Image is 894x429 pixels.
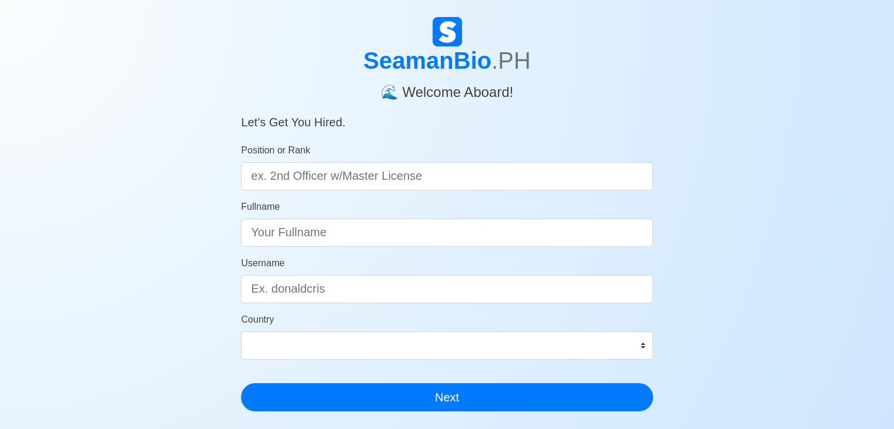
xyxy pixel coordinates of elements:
h5: Let’s Get You Hired. [241,101,653,129]
span: Fullname [241,202,280,212]
span: Position or Rank [241,145,310,155]
input: Your Fullname [241,219,653,247]
span: Username [241,258,284,268]
img: Logo [433,17,462,46]
button: Next [241,383,653,411]
label: Country [241,313,274,327]
h4: 🌊 Welcome Aboard! [241,75,653,101]
span: .PH [491,48,531,73]
input: Ex. donaldcris [241,275,653,303]
input: ex. 2nd Officer w/Master License [241,162,653,190]
h1: SeamanBio [241,46,653,75]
